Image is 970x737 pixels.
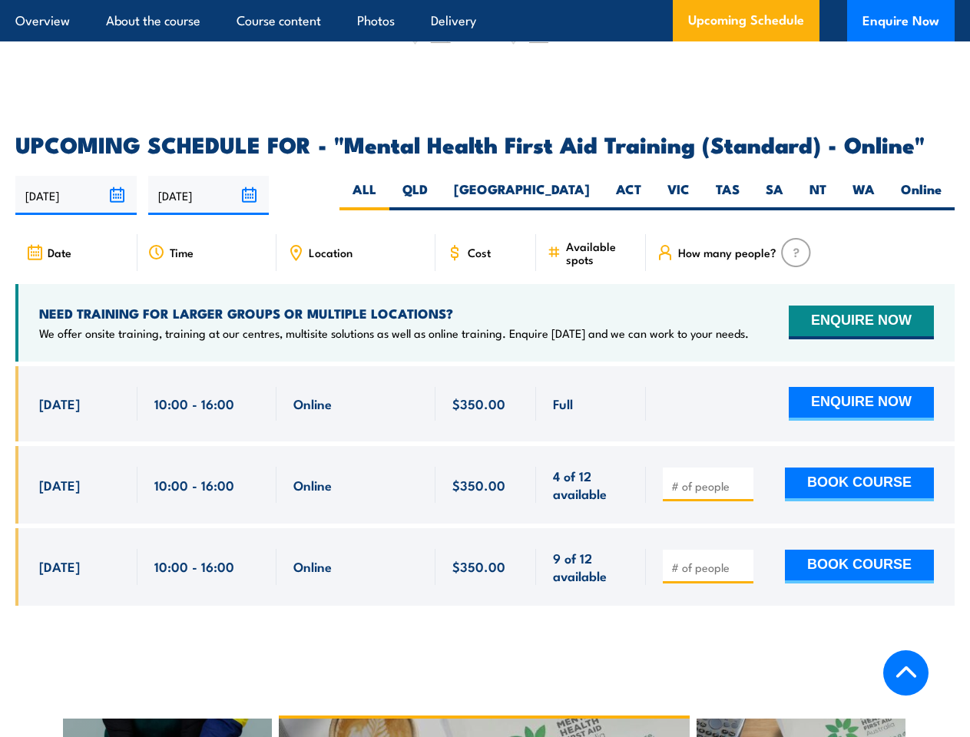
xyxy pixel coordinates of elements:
[452,557,505,575] span: $350.00
[339,180,389,210] label: ALL
[789,387,934,421] button: ENQUIRE NOW
[39,305,749,322] h4: NEED TRAINING FOR LARGER GROUPS OR MULTIPLE LOCATIONS?
[293,476,332,494] span: Online
[452,395,505,412] span: $350.00
[309,246,353,259] span: Location
[785,468,934,501] button: BOOK COURSE
[48,246,71,259] span: Date
[678,246,776,259] span: How many people?
[553,395,573,412] span: Full
[452,476,505,494] span: $350.00
[671,560,748,575] input: # of people
[39,557,80,575] span: [DATE]
[293,557,332,575] span: Online
[603,180,654,210] label: ACT
[553,549,628,585] span: 9 of 12 available
[39,476,80,494] span: [DATE]
[154,395,234,412] span: 10:00 - 16:00
[154,476,234,494] span: 10:00 - 16:00
[468,246,491,259] span: Cost
[796,180,839,210] label: NT
[15,176,137,215] input: From date
[566,240,635,266] span: Available spots
[154,557,234,575] span: 10:00 - 16:00
[389,180,441,210] label: QLD
[753,180,796,210] label: SA
[839,180,888,210] label: WA
[441,180,603,210] label: [GEOGRAPHIC_DATA]
[703,180,753,210] label: TAS
[888,180,955,210] label: Online
[654,180,703,210] label: VIC
[293,395,332,412] span: Online
[789,306,934,339] button: ENQUIRE NOW
[39,326,749,341] p: We offer onsite training, training at our centres, multisite solutions as well as online training...
[170,246,194,259] span: Time
[553,467,628,503] span: 4 of 12 available
[785,550,934,583] button: BOOK COURSE
[39,395,80,412] span: [DATE]
[148,176,270,215] input: To date
[671,478,748,494] input: # of people
[15,134,955,154] h2: UPCOMING SCHEDULE FOR - "Mental Health First Aid Training (Standard) - Online"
